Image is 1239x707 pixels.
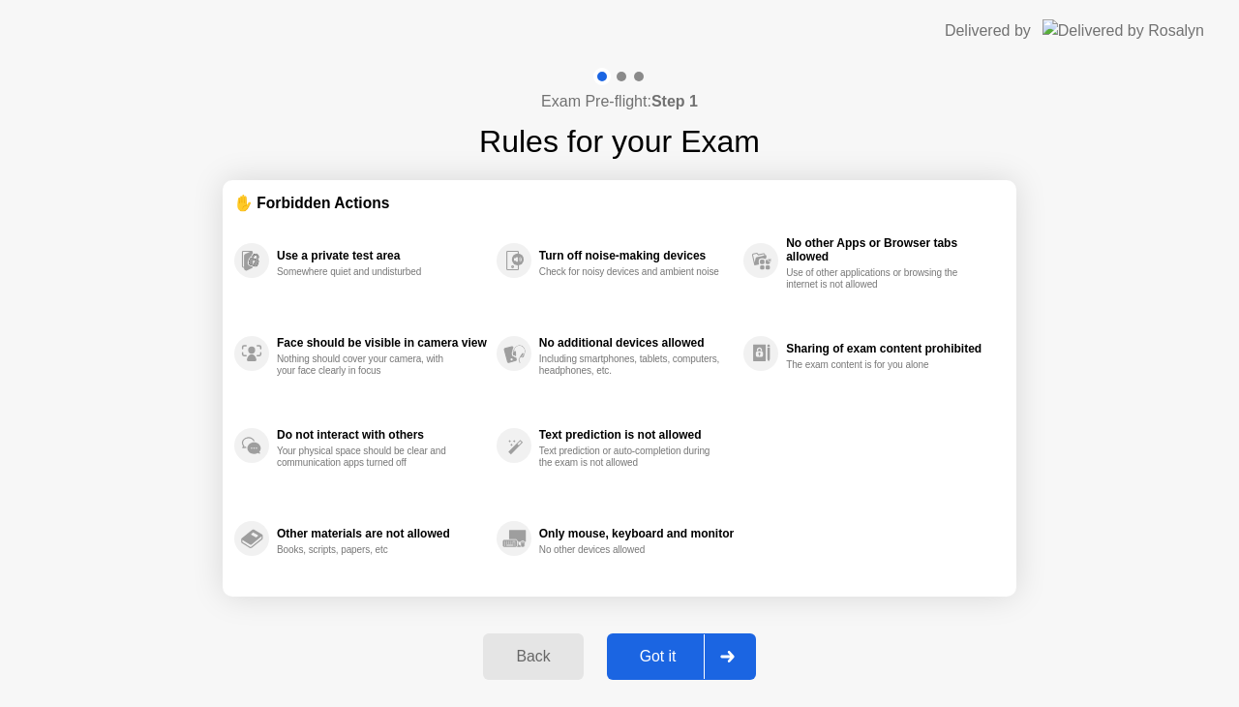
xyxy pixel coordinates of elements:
div: Check for noisy devices and ambient noise [539,266,722,278]
button: Got it [607,633,756,680]
button: Back [483,633,583,680]
div: Use of other applications or browsing the internet is not allowed [786,267,969,291]
div: Your physical space should be clear and communication apps turned off [277,446,460,469]
div: Nothing should cover your camera, with your face clearly in focus [277,353,460,377]
div: Delivered by [945,19,1031,43]
div: Do not interact with others [277,428,487,442]
div: Text prediction is not allowed [539,428,734,442]
div: Turn off noise-making devices [539,249,734,262]
div: No other Apps or Browser tabs allowed [786,236,995,263]
b: Step 1 [651,93,698,109]
div: ✋ Forbidden Actions [234,192,1005,214]
div: Somewhere quiet and undisturbed [277,266,460,278]
div: Got it [613,648,704,665]
h4: Exam Pre-flight: [541,90,698,113]
div: No other devices allowed [539,544,722,556]
div: Text prediction or auto-completion during the exam is not allowed [539,446,722,469]
div: Books, scripts, papers, etc [277,544,460,556]
div: Back [489,648,577,665]
div: Use a private test area [277,249,487,262]
div: Only mouse, keyboard and monitor [539,527,734,540]
div: No additional devices allowed [539,336,734,350]
div: The exam content is for you alone [786,359,969,371]
div: Including smartphones, tablets, computers, headphones, etc. [539,353,722,377]
div: Face should be visible in camera view [277,336,487,350]
div: Other materials are not allowed [277,527,487,540]
div: Sharing of exam content prohibited [786,342,995,355]
img: Delivered by Rosalyn [1043,19,1204,42]
h1: Rules for your Exam [479,118,760,165]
